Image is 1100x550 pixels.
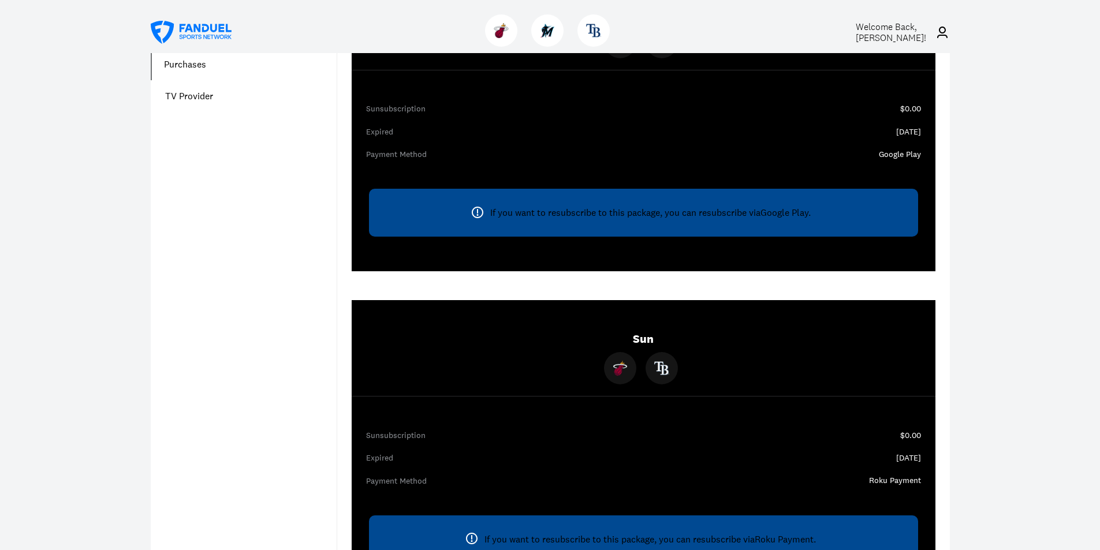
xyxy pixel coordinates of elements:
div: [DATE] [896,452,921,464]
a: Welcome Back,[PERSON_NAME]! [830,21,950,43]
a: MarlinsMarlins [531,38,568,49]
img: Rays [654,361,669,376]
a: TV Provider [151,80,337,112]
div: Expired [366,126,921,138]
a: HeatHeat [485,38,522,49]
img: Rays [586,23,601,38]
div: $0.00 [900,103,921,115]
div: [DATE] [896,126,921,138]
a: RaysRays [577,38,614,49]
div: Expired [366,452,921,464]
div: Sun subscription [366,103,900,115]
span: Welcome Back, [PERSON_NAME] ! [856,21,926,44]
img: Heat [494,23,509,38]
div: Payment Method [366,476,921,487]
div: Roku Payment [869,475,921,487]
div: Google Play [879,149,921,160]
div: If you want to resubscribe to this package, you can resubscribe via Google Play . [369,189,918,236]
div: Payment Method [366,149,921,160]
a: FanDuel Sports Network [151,21,232,44]
img: Marlins [540,23,555,38]
div: Sun [352,319,935,396]
a: Purchases [151,48,337,80]
img: Heat [613,361,628,376]
div: Sun subscription [366,430,900,442]
div: $0.00 [900,430,921,442]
